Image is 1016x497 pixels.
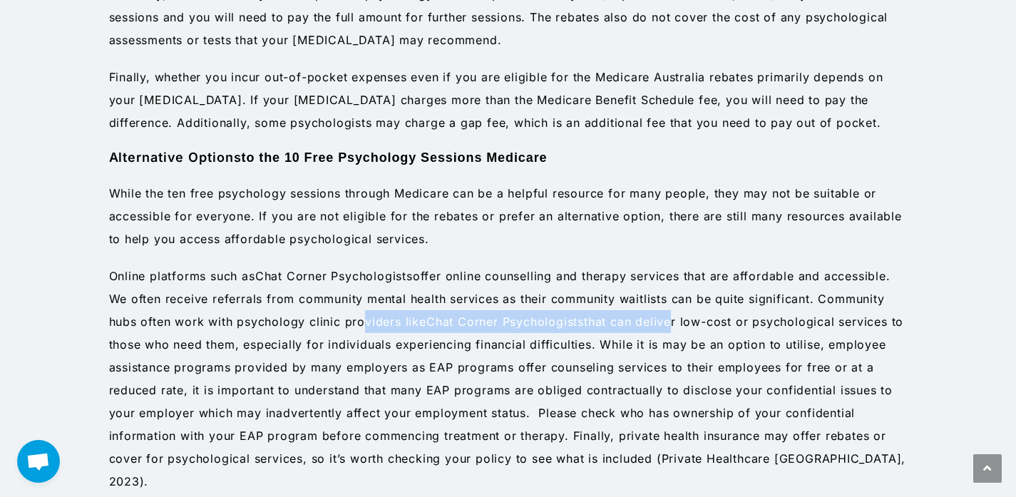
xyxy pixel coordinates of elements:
p: Online platforms such as offer online counselling and therapy services that are affordable and ac... [109,265,908,493]
p: While the ten free psychology sessions through Medicare can be a helpful resource for many people... [109,182,908,250]
a: Scroll to the top of the page [973,454,1002,483]
a: Chat Corner Psychologists [426,314,584,329]
p: Finally, whether you incur out-of-pocket expenses even if you are eligible for the Medicare Austr... [109,66,908,134]
span: to the 10 Free Psychology Sessions Medicare [242,150,548,165]
h3: Alternative Options [109,148,908,167]
a: Chat Corner Psychologists [255,269,413,283]
div: Open chat [17,440,60,483]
